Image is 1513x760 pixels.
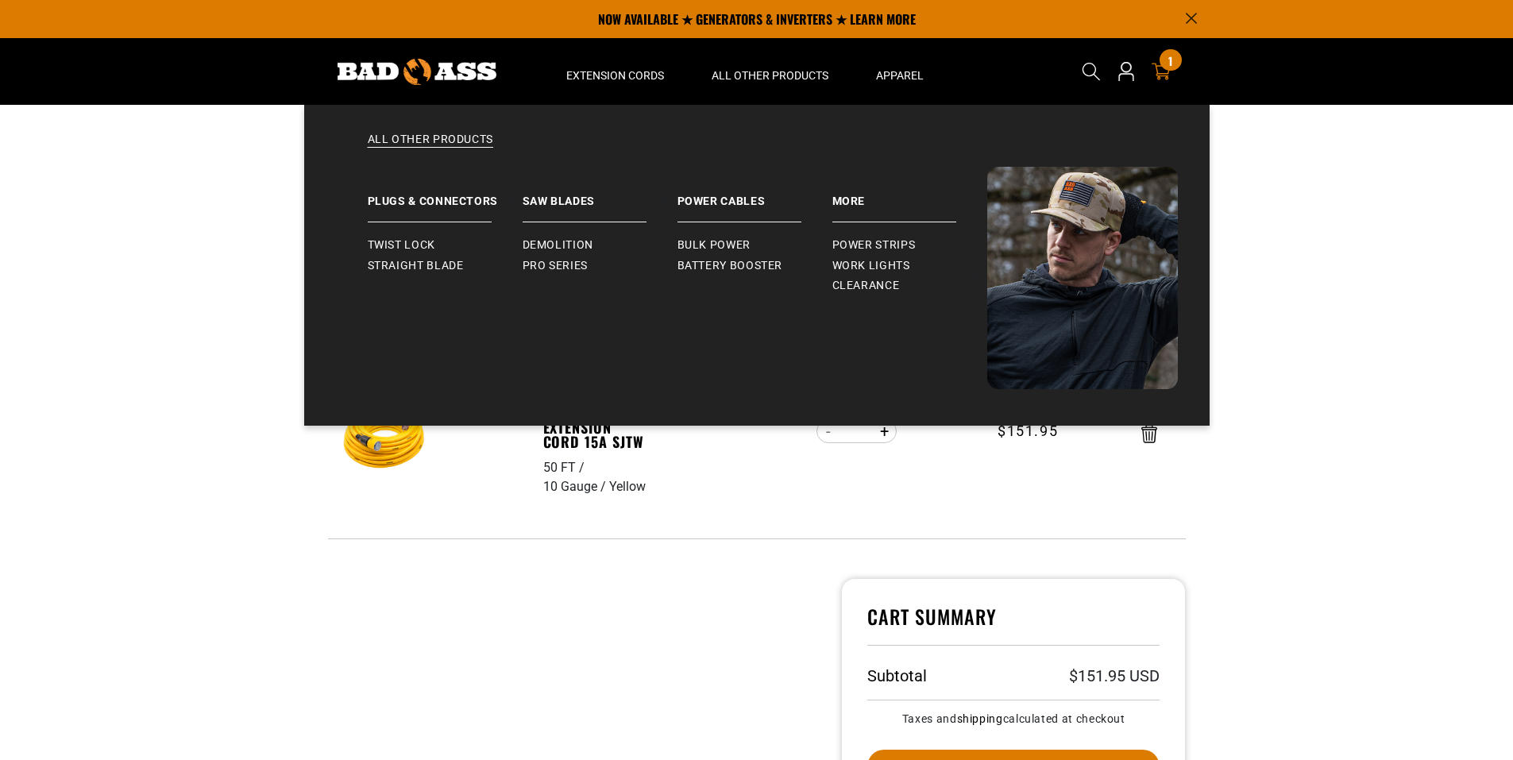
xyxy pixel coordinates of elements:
a: Work Lights [832,256,987,276]
span: Demolition [523,238,593,253]
img: DEWALT 50-100 foot 12/3 Lighted Click-to-Lock CGM Extension Cord 15A SJTW [334,388,434,488]
a: Bulk Power [677,235,832,256]
span: Apparel [876,68,924,83]
summary: All Other Products [688,38,852,105]
summary: Extension Cords [542,38,688,105]
summary: Apparel [852,38,948,105]
a: Plugs & Connectors [368,167,523,222]
a: Battery Booster [677,256,832,276]
a: Power Strips [832,235,987,256]
a: Remove DEWALT 50-100 foot 12/3 Lighted Click-to-Lock CGM Extension Cord 15A SJTW - 50 FT / 10 Gau... [1141,428,1157,439]
span: Work Lights [832,259,910,273]
summary: Search [1079,59,1104,84]
span: Power Strips [832,238,916,253]
a: Straight Blade [368,256,523,276]
div: 10 Gauge [543,477,609,496]
a: Demolition [523,235,677,256]
small: Taxes and calculated at checkout [867,713,1160,724]
span: Straight Blade [368,259,464,273]
h3: Subtotal [867,668,927,684]
span: Battery Booster [677,259,783,273]
span: Clearance [832,279,900,293]
span: Bulk Power [677,238,751,253]
input: Quantity for DEWALT 50-100 foot 12/3 Lighted Click-to-Lock CGM Extension Cord 15A SJTW [841,418,872,445]
a: More [832,167,987,222]
span: 1 [1168,55,1172,67]
span: Pro Series [523,259,588,273]
a: Clearance [832,276,987,296]
span: Extension Cords [566,68,664,83]
a: Saw Blades [523,167,677,222]
a: DEWALT 50-100 foot 12/3 Lighted Click-to-Lock CGM Extension Cord 15A SJTW [543,363,653,449]
a: All Other Products [336,132,1178,167]
span: Twist Lock [368,238,435,253]
a: shipping [957,712,1003,725]
img: Bad Ass Extension Cords [338,59,496,85]
div: 50 FT [543,458,588,477]
img: Bad Ass Extension Cords [987,167,1178,389]
span: All Other Products [712,68,828,83]
h4: Cart Summary [867,604,1160,646]
p: $151.95 USD [1069,668,1160,684]
a: Power Cables [677,167,832,222]
span: $151.95 [998,420,1058,442]
a: Twist Lock [368,235,523,256]
div: Yellow [609,477,646,496]
a: Pro Series [523,256,677,276]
